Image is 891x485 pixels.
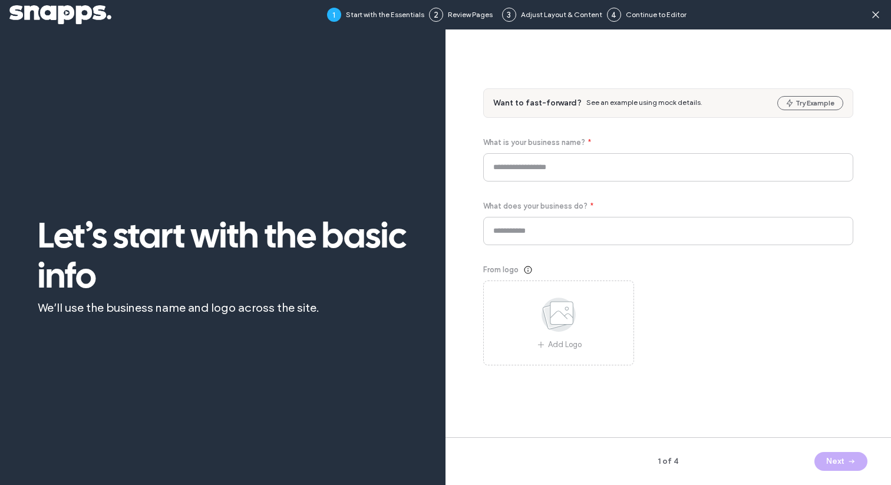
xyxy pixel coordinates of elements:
span: Continue to Editor [626,9,687,20]
div: 4 [607,8,621,22]
button: Try Example [777,96,843,110]
span: What does your business do? [483,200,588,212]
span: Want to fast-forward? [493,97,582,109]
span: 1 of 4 [609,456,728,467]
div: 1 [327,8,341,22]
span: What is your business name? [483,137,585,149]
div: 3 [502,8,516,22]
span: Help [27,8,51,19]
span: We’ll use the business name and logo across the site. [38,300,408,315]
span: Adjust Layout & Content [521,9,602,20]
span: From logo [483,264,519,276]
div: 2 [429,8,443,22]
span: See an example using mock details. [586,98,702,107]
span: Start with the Essentials [346,9,424,20]
span: Review Pages [448,9,497,20]
span: Let’s start with the basic info [38,215,408,295]
span: Add Logo [548,339,582,351]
